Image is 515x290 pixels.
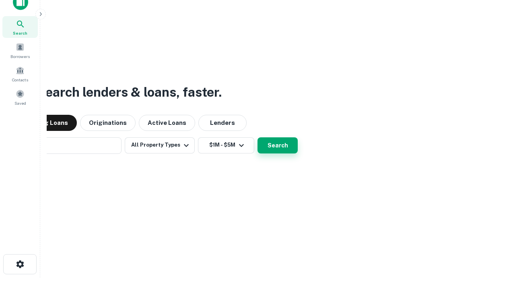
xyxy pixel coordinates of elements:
[139,115,195,131] button: Active Loans
[80,115,136,131] button: Originations
[2,39,38,61] a: Borrowers
[125,137,195,153] button: All Property Types
[14,100,26,106] span: Saved
[2,16,38,38] a: Search
[13,30,27,36] span: Search
[10,53,30,60] span: Borrowers
[2,63,38,85] a: Contacts
[198,137,254,153] button: $1M - $5M
[37,83,222,102] h3: Search lenders & loans, faster.
[257,137,298,153] button: Search
[475,226,515,264] iframe: Chat Widget
[2,86,38,108] a: Saved
[198,115,247,131] button: Lenders
[12,77,28,83] span: Contacts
